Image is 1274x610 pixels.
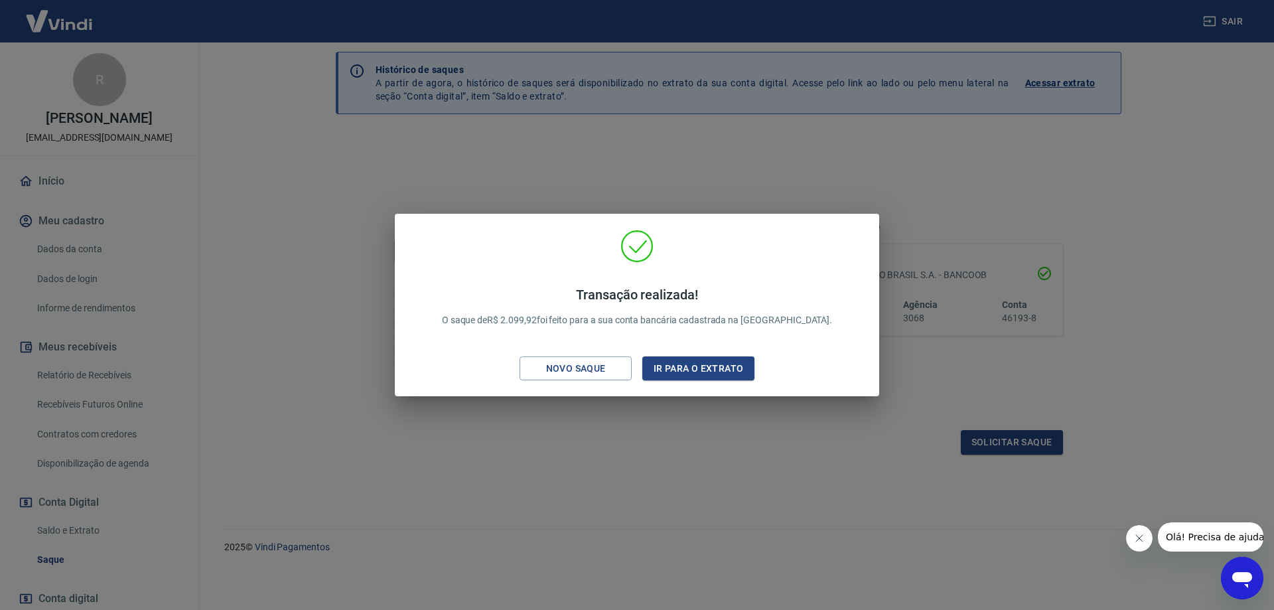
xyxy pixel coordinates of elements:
[1221,557,1263,599] iframe: Botão para abrir a janela de mensagens
[1158,522,1263,552] iframe: Mensagem da empresa
[642,356,754,381] button: Ir para o extrato
[442,287,833,327] p: O saque de R$ 2.099,92 foi feito para a sua conta bancária cadastrada na [GEOGRAPHIC_DATA].
[442,287,833,303] h4: Transação realizada!
[8,9,111,20] span: Olá! Precisa de ajuda?
[1126,525,1153,552] iframe: Fechar mensagem
[520,356,632,381] button: Novo saque
[530,360,622,377] div: Novo saque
